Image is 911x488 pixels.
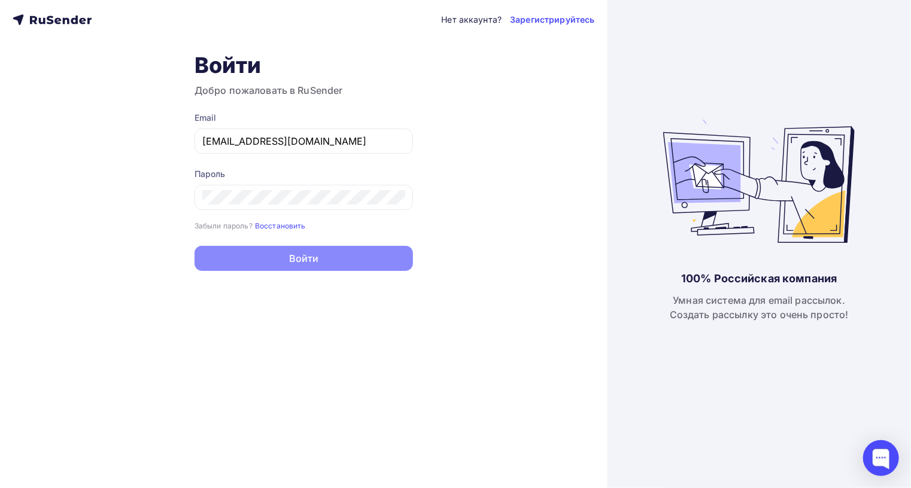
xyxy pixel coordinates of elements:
[195,168,413,180] div: Пароль
[195,83,413,97] h3: Добро пожаловать в RuSender
[255,221,306,230] small: Восстановить
[681,272,837,286] div: 100% Российская компания
[195,221,253,230] small: Забыли пароль?
[441,14,502,26] div: Нет аккаунта?
[255,220,306,230] a: Восстановить
[195,112,413,124] div: Email
[195,246,413,271] button: Войти
[202,134,405,148] input: Укажите свой email
[510,14,594,26] a: Зарегистрируйтесь
[670,293,849,322] div: Умная система для email рассылок. Создать рассылку это очень просто!
[195,52,413,78] h1: Войти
